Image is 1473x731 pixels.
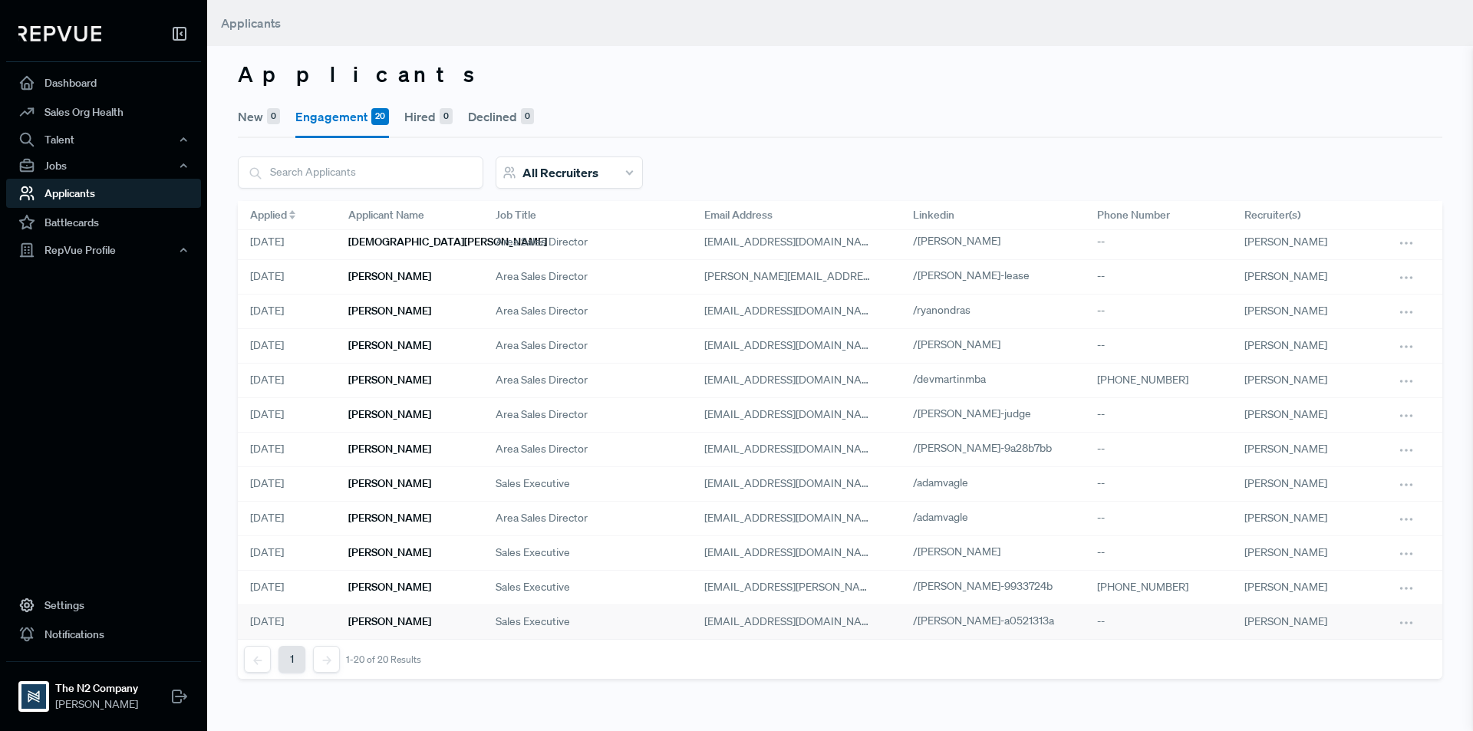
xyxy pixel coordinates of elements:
[244,646,271,673] button: Previous
[6,68,201,97] a: Dashboard
[913,476,986,489] a: /adamvagle
[704,338,880,352] span: [EMAIL_ADDRESS][DOMAIN_NAME]
[704,269,963,283] span: [PERSON_NAME][EMAIL_ADDRESS][DOMAIN_NAME]
[221,15,281,31] span: Applicants
[348,270,431,283] h6: [PERSON_NAME]
[496,441,588,457] span: Area Sales Director
[267,108,280,125] div: 0
[238,398,336,433] div: [DATE]
[1244,476,1327,490] span: [PERSON_NAME]
[1085,260,1232,295] div: --
[1085,605,1232,640] div: --
[238,502,336,536] div: [DATE]
[238,201,336,230] div: Toggle SortBy
[704,442,880,456] span: [EMAIL_ADDRESS][DOMAIN_NAME]
[238,226,336,260] div: [DATE]
[913,545,1000,558] span: /[PERSON_NAME]
[704,545,880,559] span: [EMAIL_ADDRESS][DOMAIN_NAME]
[348,443,431,456] h6: [PERSON_NAME]
[704,407,880,421] span: [EMAIL_ADDRESS][DOMAIN_NAME]
[238,467,336,502] div: [DATE]
[496,545,570,561] span: Sales Executive
[6,127,201,153] div: Talent
[1085,398,1232,433] div: --
[1244,580,1327,594] span: [PERSON_NAME]
[913,441,1052,455] span: /[PERSON_NAME]-9a28b7bb
[496,234,588,250] span: Area Sales Director
[704,207,773,223] span: Email Address
[1244,235,1327,249] span: [PERSON_NAME]
[238,605,336,640] div: [DATE]
[1085,536,1232,571] div: --
[1244,407,1327,421] span: [PERSON_NAME]
[1085,467,1232,502] div: --
[704,476,880,490] span: [EMAIL_ADDRESS][DOMAIN_NAME]
[913,441,1069,455] a: /[PERSON_NAME]-9a28b7bb
[496,579,570,595] span: Sales Executive
[6,591,201,620] a: Settings
[913,614,1072,627] a: /[PERSON_NAME]-a0521313a
[1244,614,1327,628] span: [PERSON_NAME]
[371,108,389,125] div: 20
[913,407,1049,420] a: /[PERSON_NAME]-judge
[913,407,1031,420] span: /[PERSON_NAME]-judge
[313,646,340,673] button: Next
[496,614,570,630] span: Sales Executive
[404,95,453,138] button: Hired0
[6,620,201,649] a: Notifications
[238,364,336,398] div: [DATE]
[250,207,287,223] span: Applied
[348,615,431,628] h6: [PERSON_NAME]
[1085,226,1232,260] div: --
[496,372,588,388] span: Area Sales Director
[496,407,588,423] span: Area Sales Director
[913,510,968,524] span: /adamvagle
[1244,338,1327,352] span: [PERSON_NAME]
[913,372,1003,386] a: /devmartinmba
[704,580,963,594] span: [EMAIL_ADDRESS][PERSON_NAME][DOMAIN_NAME]
[6,237,201,263] div: RepVue Profile
[1085,364,1232,398] div: [PHONE_NUMBER]
[704,614,880,628] span: [EMAIL_ADDRESS][DOMAIN_NAME]
[913,338,1018,351] a: /[PERSON_NAME]
[913,207,954,223] span: Linkedin
[704,304,880,318] span: [EMAIL_ADDRESS][DOMAIN_NAME]
[238,329,336,364] div: [DATE]
[522,165,598,180] span: All Recruiters
[913,303,988,317] a: /ryanondras
[913,372,986,386] span: /devmartinmba
[521,108,534,125] div: 0
[244,646,421,673] nav: pagination
[913,510,986,524] a: /adamvagle
[239,157,483,187] input: Search Applicants
[55,696,138,713] span: [PERSON_NAME]
[278,646,305,673] button: 1
[913,234,1000,248] span: /[PERSON_NAME]
[238,295,336,329] div: [DATE]
[238,536,336,571] div: [DATE]
[6,97,201,127] a: Sales Org Health
[21,684,46,709] img: The N2 Company
[348,305,431,318] h6: [PERSON_NAME]
[913,234,1018,248] a: /[PERSON_NAME]
[346,654,421,665] div: 1-20 of 20 Results
[913,268,1030,282] span: /[PERSON_NAME]-lease
[348,512,431,525] h6: [PERSON_NAME]
[1244,442,1327,456] span: [PERSON_NAME]
[295,95,389,138] button: Engagement20
[1244,304,1327,318] span: [PERSON_NAME]
[348,581,431,594] h6: [PERSON_NAME]
[348,374,431,387] h6: [PERSON_NAME]
[238,571,336,605] div: [DATE]
[496,303,588,319] span: Area Sales Director
[704,235,880,249] span: [EMAIL_ADDRESS][DOMAIN_NAME]
[496,476,570,492] span: Sales Executive
[238,61,1442,87] h3: Applicants
[6,208,201,237] a: Battlecards
[1244,373,1327,387] span: [PERSON_NAME]
[1085,502,1232,536] div: --
[6,153,201,179] div: Jobs
[1085,433,1232,467] div: --
[496,207,536,223] span: Job Title
[1244,207,1300,223] span: Recruiter(s)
